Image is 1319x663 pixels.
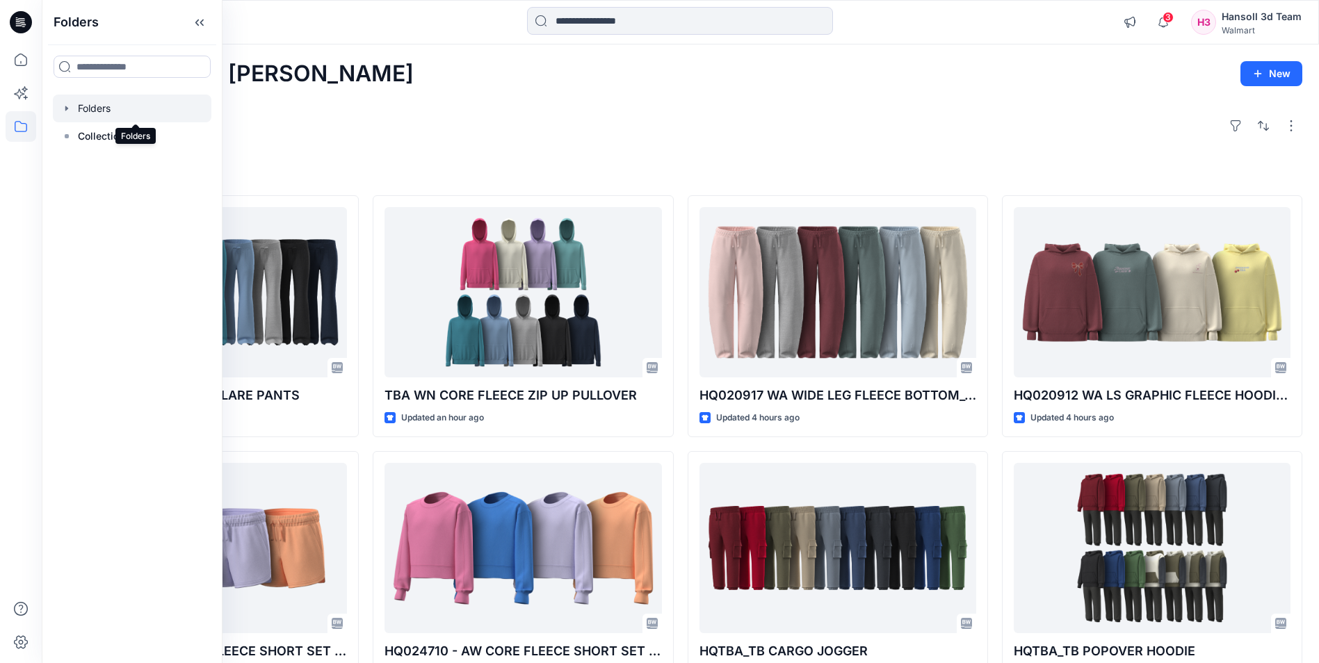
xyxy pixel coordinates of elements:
[1222,8,1302,25] div: Hansoll 3d Team
[385,641,661,661] p: HQ024710 - AW CORE FLEECE SHORT SET (TOP)
[699,641,976,661] p: HQTBA_TB CARGO JOGGER
[699,386,976,405] p: HQ020917 WA WIDE LEG FLEECE BOTTOM_OPT ASTM FIT L(10/12)
[1014,386,1290,405] p: HQ020912 WA LS GRAPHIC FLEECE HOODIE ASTM FIT L(10/12)
[385,386,661,405] p: TBA WN CORE FLEECE ZIP UP PULLOVER
[1222,25,1302,35] div: Walmart
[699,207,976,377] a: HQ020917 WA WIDE LEG FLEECE BOTTOM_OPT ASTM FIT L(10/12)
[1240,61,1302,86] button: New
[1163,12,1174,23] span: 3
[58,61,414,87] h2: Welcome back, [PERSON_NAME]
[699,463,976,633] a: HQTBA_TB CARGO JOGGER
[385,207,661,377] a: TBA WN CORE FLEECE ZIP UP PULLOVER
[385,463,661,633] a: HQ024710 - AW CORE FLEECE SHORT SET (TOP)
[58,165,1302,181] h4: Styles
[716,411,800,425] p: Updated 4 hours ago
[1014,641,1290,661] p: HQTBA_TB POPOVER HOODIE
[1191,10,1216,35] div: H3
[1014,463,1290,633] a: HQTBA_TB POPOVER HOODIE
[78,128,130,145] p: Collections
[1014,207,1290,377] a: HQ020912 WA LS GRAPHIC FLEECE HOODIE ASTM FIT L(10/12)
[401,411,484,425] p: Updated an hour ago
[1030,411,1114,425] p: Updated 4 hours ago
